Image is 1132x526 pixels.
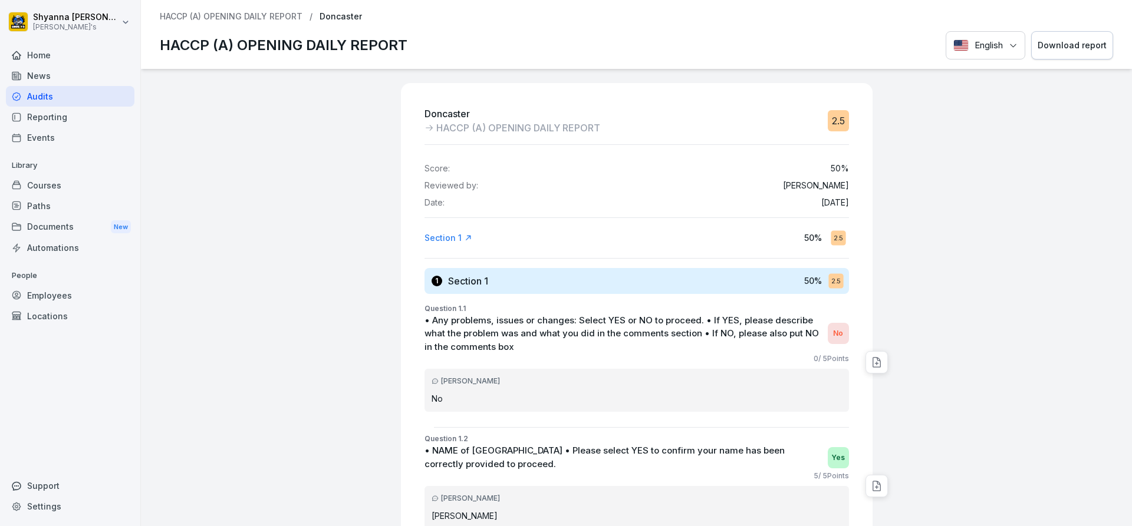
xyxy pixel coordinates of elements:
[424,314,822,354] p: • Any problems, issues or changes: Select YES or NO to proceed. • If YES, please describe what th...
[6,107,134,127] a: Reporting
[953,39,969,51] img: English
[814,353,849,364] p: 0 / 5 Points
[6,285,134,306] a: Employees
[424,164,450,174] p: Score:
[975,39,1003,52] p: English
[432,493,842,504] div: [PERSON_NAME]
[160,35,407,56] p: HACCP (A) OPENING DAILY REPORT
[6,216,134,238] a: DocumentsNew
[6,306,134,326] a: Locations
[6,156,134,175] p: Library
[831,164,849,174] p: 50 %
[6,175,134,196] a: Courses
[6,266,134,285] p: People
[828,273,843,288] div: 2.5
[6,196,134,216] a: Paths
[6,475,134,496] div: Support
[33,23,119,31] p: [PERSON_NAME]'s
[424,434,849,444] p: Question 1.2
[33,12,119,22] p: Shyanna [PERSON_NAME]
[424,444,822,471] p: • NAME of [GEOGRAPHIC_DATA] • Please select YES to confirm your name has been correctly provided ...
[6,496,134,517] a: Settings
[424,181,478,191] p: Reviewed by:
[814,471,849,481] p: 5 / 5 Points
[448,274,488,287] h3: Section 1
[783,181,849,191] p: [PERSON_NAME]
[6,65,134,86] a: News
[320,12,362,22] p: Doncaster
[828,323,849,344] div: No
[436,121,600,135] p: HACCP (A) OPENING DAILY REPORT
[6,45,134,65] a: Home
[821,198,849,208] p: [DATE]
[432,376,842,386] div: [PERSON_NAME]
[432,276,442,286] div: 1
[424,107,600,121] p: Doncaster
[424,232,472,244] a: Section 1
[828,447,849,468] div: Yes
[1031,31,1113,60] button: Download report
[804,231,822,244] p: 50 %
[6,86,134,107] a: Audits
[828,110,849,131] div: 2.5
[432,392,842,405] p: No
[432,510,842,522] p: [PERSON_NAME]
[946,31,1025,60] button: Language
[424,303,849,314] p: Question 1.1
[831,230,845,245] div: 2.5
[804,274,822,287] p: 50 %
[310,12,312,22] p: /
[6,237,134,258] a: Automations
[160,12,302,22] a: HACCP (A) OPENING DAILY REPORT
[1038,39,1107,52] div: Download report
[6,127,134,148] a: Events
[424,198,445,208] p: Date:
[111,220,131,234] div: New
[6,216,134,238] div: Documents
